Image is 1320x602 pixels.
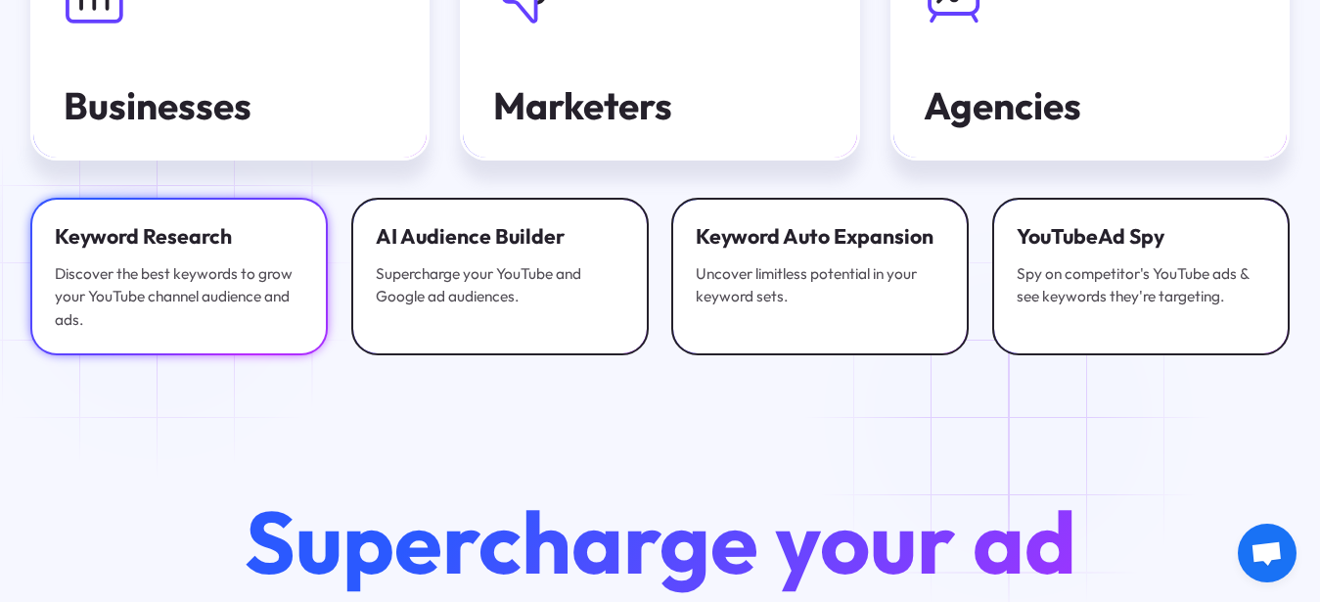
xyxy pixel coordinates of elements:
div: Open chat [1238,524,1297,582]
div: Keyword Research [55,223,303,252]
a: Keyword Auto ExpansionUncover limitless potential in your keyword sets. [671,198,969,355]
div: YouTube [1017,223,1265,252]
div: AI Audience Builder [376,223,624,252]
a: YouTubeAd SpySpy on competitor's YouTube ads & see keywords they're targeting. [992,198,1290,355]
div: Spy on competitor's YouTube ads & see keywords they're targeting. [1017,262,1265,308]
div: Businesses [64,85,396,127]
div: Marketers [493,85,826,127]
div: Supercharge your YouTube and Google ad audiences. [376,262,624,308]
div: Keyword Auto Expansion [696,223,944,252]
span: Ad Spy [1098,223,1164,250]
div: Discover the best keywords to grow your YouTube channel audience and ads. [55,262,303,331]
a: Keyword ResearchDiscover the best keywords to grow your YouTube channel audience and ads. [30,198,328,355]
div: Uncover limitless potential in your keyword sets. [696,262,944,308]
div: Agencies [924,85,1256,127]
a: AI Audience BuilderSupercharge your YouTube and Google ad audiences. [351,198,649,355]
